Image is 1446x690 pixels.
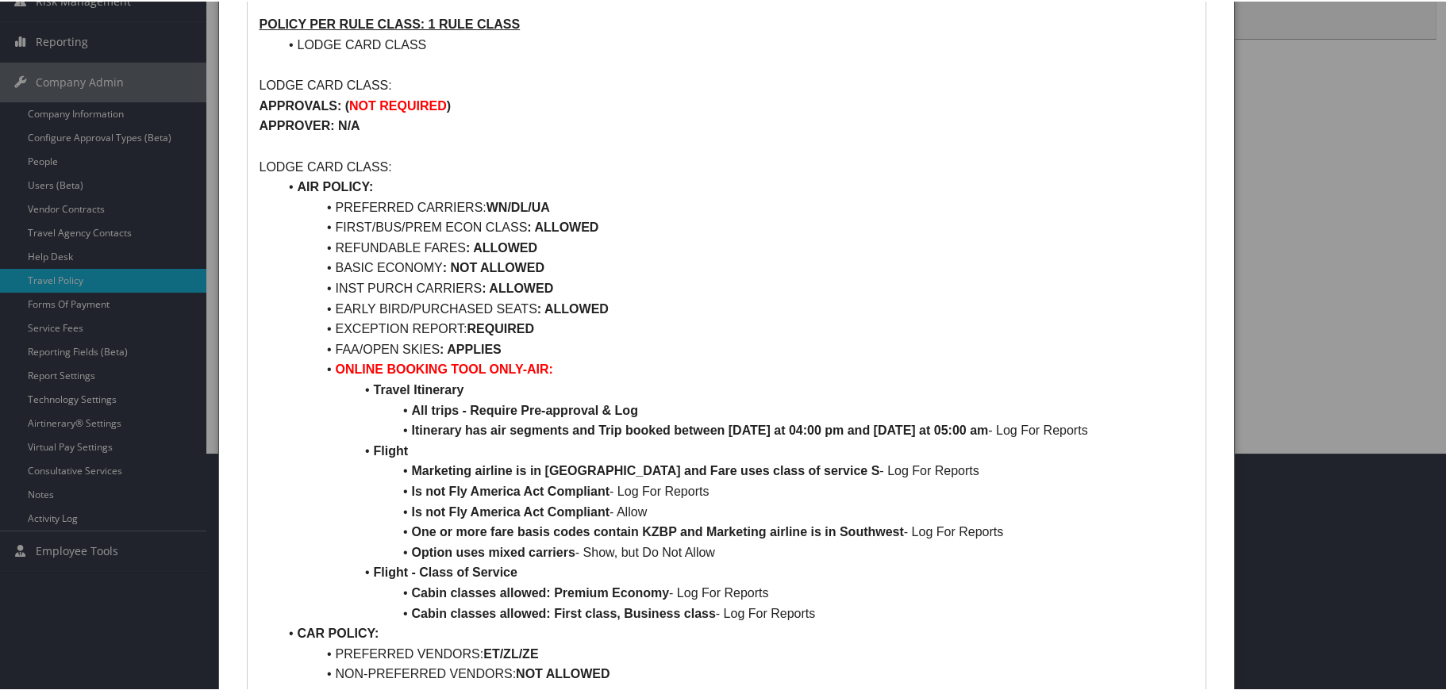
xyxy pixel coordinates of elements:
[279,297,1194,318] li: EARLY BIRD/PURCHASED SEATS
[260,98,349,111] strong: APPROVALS: (
[260,74,1194,94] p: LODGE CARD CLASS:
[537,301,609,314] strong: : ALLOWED
[411,523,903,537] strong: One or more fare basis codes contain KZBP and Marketing airline is in Southwest
[279,500,1194,521] li: - Allow
[411,462,879,476] strong: Marketing airline is in [GEOGRAPHIC_DATA] and Fare uses class of service S
[411,422,988,435] strong: Itinerary has air segments and Trip booked between [DATE] at 04:00 pm and [DATE] at 05:00 am
[447,98,451,111] strong: )
[279,256,1194,277] li: BASIC ECONOMY
[335,361,552,374] strong: ONLINE BOOKING TOOL ONLY-AIR:
[443,259,544,273] strong: : NOT ALLOWED
[279,459,1194,480] li: - Log For Reports
[486,199,550,213] strong: WN/DL/UA
[279,662,1194,683] li: NON-PREFERRED VENDORS:
[467,320,533,334] strong: REQUIRED
[279,541,1194,562] li: - Show, but Do Not Allow
[516,665,610,679] strong: NOT ALLOWED
[373,443,408,456] strong: Flight
[297,178,373,192] strong: AIR POLICY:
[279,419,1194,439] li: - Log For Reports
[466,240,537,253] strong: : ALLOWED
[279,33,1194,54] li: LODGE CARD CLASS
[483,646,538,659] strong: ET/ZL/ZE
[279,216,1194,236] li: FIRST/BUS/PREM ECON CLASS
[373,564,517,577] strong: Flight - Class of Service
[411,544,575,558] strong: Option uses mixed carriers
[527,219,598,232] strong: : ALLOWED
[440,341,502,355] strong: : APPLIES
[297,625,379,638] strong: CAR POLICY:
[279,196,1194,217] li: PREFERRED CARRIERS:
[349,98,447,111] strong: NOT REQUIRED
[279,480,1194,500] li: - Log For Reports
[279,317,1194,338] li: EXCEPTION REPORT:
[279,581,1194,602] li: - Log For Reports
[279,277,1194,297] li: INST PURCH CARRIERS
[260,155,1194,176] p: LODGE CARD CLASS:
[279,602,1194,623] li: - Log For Reports
[373,381,463,395] strong: Travel Itinerary
[411,605,715,619] strong: Cabin classes allowed: First class, Business class
[260,117,360,131] strong: APPROVER: N/A
[279,520,1194,541] li: - Log For Reports
[279,338,1194,358] li: FAA/OPEN SKIES
[411,483,610,496] strong: Is not Fly America Act Compliant
[411,585,669,598] strong: Cabin classes allowed: Premium Economy
[482,280,553,293] strong: : ALLOWED
[260,16,521,29] u: POLICY PER RULE CLASS: 1 RULE CLASS
[411,504,610,517] strong: Is not Fly America Act Compliant
[279,236,1194,257] li: REFUNDABLE FARES
[279,642,1194,663] li: PREFERRED VENDORS:
[411,402,637,416] strong: All trips - Require Pre-approval & Log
